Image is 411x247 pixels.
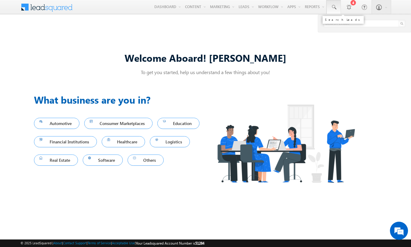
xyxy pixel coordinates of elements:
a: Contact Support [63,241,87,245]
div: Welcome Aboard! [PERSON_NAME] [34,51,377,64]
a: Acceptable Use [112,241,135,245]
span: Education [163,119,194,127]
h3: What business are you in? [34,92,205,107]
span: © 2025 LeadSquared | | | | | [20,240,204,246]
span: Consumer Marketplaces [90,119,147,127]
span: Software [88,156,118,164]
span: Your Leadsquared Account Number is [136,241,204,245]
p: To get you started, help us understand a few things about you! [34,69,377,75]
span: Automotive [39,119,74,127]
span: 51284 [195,241,204,245]
span: Logistics [155,138,184,146]
img: Industry.png [205,92,366,195]
a: About [53,241,62,245]
span: Real Estate [39,156,73,164]
a: Terms of Service [88,241,111,245]
span: Others [133,156,158,164]
div: Search Leads [325,18,361,21]
span: Healthcare [107,138,140,146]
span: Financial Institutions [39,138,91,146]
